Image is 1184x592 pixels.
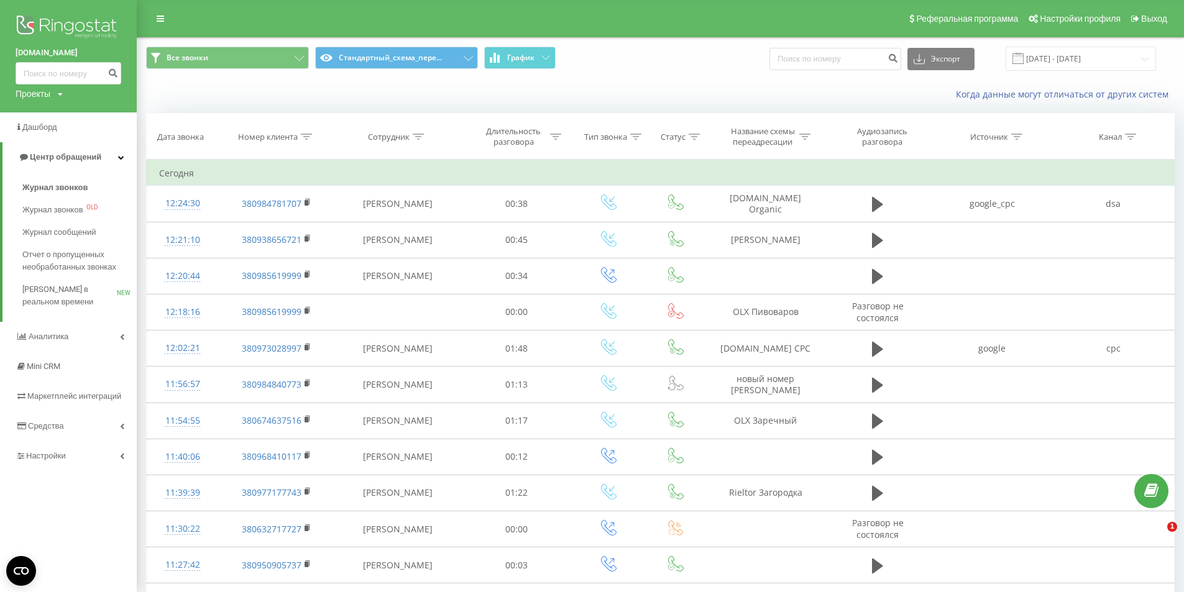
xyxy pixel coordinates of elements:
div: 11:40:06 [159,445,206,469]
div: Проекты [16,88,50,100]
div: Тип звонка [584,132,627,142]
span: Все звонки [167,53,208,63]
span: Настройки [26,451,66,460]
input: Поиск по номеру [16,62,121,84]
span: Маркетплейс интеграций [27,391,121,401]
span: Журнал сообщений [22,226,96,239]
a: Журнал сообщений [22,221,137,244]
td: [DOMAIN_NAME] Organic [707,186,824,222]
a: 380984840773 [242,378,301,390]
span: Средства [28,421,64,430]
td: 01:22 [461,475,573,511]
a: 380985619999 [242,270,301,281]
div: Источник [970,132,1008,142]
div: Аудиозапись разговора [842,126,922,147]
div: Статус [661,132,686,142]
iframe: Intercom live chat [1142,522,1172,552]
td: 01:17 [461,403,573,439]
td: [PERSON_NAME] [335,547,461,583]
td: 00:38 [461,186,573,222]
span: Журнал звонков [22,181,88,194]
button: Экспорт [907,48,975,70]
td: [PERSON_NAME] [335,222,461,258]
td: ОLX Пивоваров [707,294,824,330]
td: google [932,330,1053,367]
div: 11:54:55 [159,409,206,433]
a: 380632717727 [242,523,301,535]
span: Реферальная программа [916,14,1018,24]
a: 380977177743 [242,486,301,498]
button: График [484,47,556,69]
div: 12:20:44 [159,264,206,288]
td: OLX Заречный [707,403,824,439]
td: 00:03 [461,547,573,583]
td: google_cpc [932,186,1053,222]
span: Разговор не состоялся [852,517,904,540]
div: 11:39:39 [159,481,206,505]
a: Центр обращений [2,142,137,172]
span: Отчет о пропущенных необработанных звонках [22,248,131,273]
a: Журнал звонковOLD [22,199,137,221]
td: [PERSON_NAME] [335,330,461,367]
td: [PERSON_NAME] [335,258,461,294]
td: 00:45 [461,222,573,258]
span: 1 [1167,522,1177,532]
span: Mini CRM [27,362,60,371]
button: Все звонки [146,47,309,69]
img: Ringostat logo [16,12,121,43]
td: 00:00 [461,511,573,547]
a: 380973028997 [242,342,301,354]
span: Центр обращений [30,152,101,162]
div: Название схемы переадресации [730,126,796,147]
a: Отчет о пропущенных необработанных звонках [22,244,137,278]
td: [PERSON_NAME] [335,186,461,222]
td: [PERSON_NAME] [707,222,824,258]
a: 380968410117 [242,450,301,462]
td: [PERSON_NAME] [335,439,461,475]
span: Выход [1141,14,1167,24]
div: 12:21:10 [159,228,206,252]
td: новый номер [PERSON_NAME] [707,367,824,403]
a: 380984781707 [242,198,301,209]
span: Аналитика [29,332,68,341]
a: [DOMAIN_NAME] [16,47,121,59]
div: Дата звонка [157,132,204,142]
div: 11:56:57 [159,372,206,396]
input: Поиск по номеру [769,48,901,70]
a: [PERSON_NAME] в реальном времениNEW [22,278,137,313]
a: 380938656721 [242,234,301,245]
span: Дашборд [22,122,57,132]
td: [PERSON_NAME] [335,367,461,403]
span: Настройки профиля [1040,14,1121,24]
a: 380950905737 [242,559,301,571]
td: dsa [1053,186,1174,222]
button: Стандартный_схема_пере... [315,47,478,69]
td: 00:34 [461,258,573,294]
td: 01:48 [461,330,573,367]
a: 380674637516 [242,414,301,426]
div: 11:30:22 [159,517,206,541]
div: 12:18:16 [159,300,206,324]
div: Длительность разговора [480,126,547,147]
span: Журнал звонков [22,204,83,216]
div: Номер клиента [238,132,298,142]
a: Журнал звонков [22,176,137,199]
span: График [507,53,535,62]
td: 00:00 [461,294,573,330]
span: Разговор не состоялся [852,300,904,323]
td: [PERSON_NAME] [335,475,461,511]
a: 380985619999 [242,306,301,317]
span: [PERSON_NAME] в реальном времени [22,283,117,308]
td: 00:12 [461,439,573,475]
div: Сотрудник [368,132,410,142]
td: Сегодня [147,161,1175,186]
div: 12:24:30 [159,191,206,216]
td: 01:13 [461,367,573,403]
a: Когда данные могут отличаться от других систем [956,88,1175,100]
td: [DOMAIN_NAME] CPC [707,330,824,367]
div: Канал [1099,132,1122,142]
td: Rieltor Загородка [707,475,824,511]
td: [PERSON_NAME] [335,403,461,439]
div: 12:02:21 [159,336,206,360]
div: 11:27:42 [159,553,206,577]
